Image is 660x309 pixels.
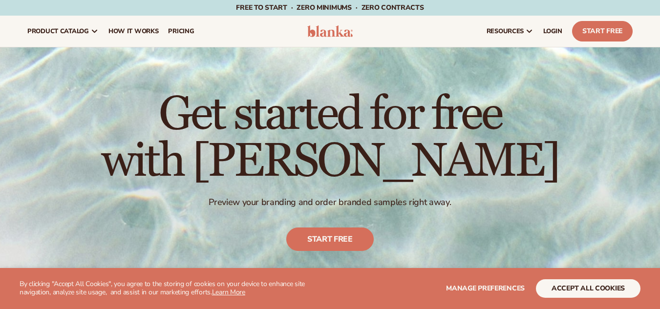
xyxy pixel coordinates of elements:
[104,16,164,47] a: How It Works
[482,16,538,47] a: resources
[536,279,640,298] button: accept all cookies
[101,197,559,208] p: Preview your branding and order branded samples right away.
[212,288,245,297] a: Learn More
[487,27,524,35] span: resources
[168,27,194,35] span: pricing
[286,227,374,251] a: Start free
[27,27,89,35] span: product catalog
[572,21,633,41] a: Start Free
[236,3,424,12] span: Free to start · ZERO minimums · ZERO contracts
[538,16,567,47] a: LOGIN
[108,27,159,35] span: How It Works
[101,91,559,185] h1: Get started for free with [PERSON_NAME]
[22,16,104,47] a: product catalog
[446,279,525,298] button: Manage preferences
[543,27,562,35] span: LOGIN
[307,25,353,37] img: logo
[163,16,199,47] a: pricing
[446,284,525,293] span: Manage preferences
[20,280,326,297] p: By clicking "Accept All Cookies", you agree to the storing of cookies on your device to enhance s...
